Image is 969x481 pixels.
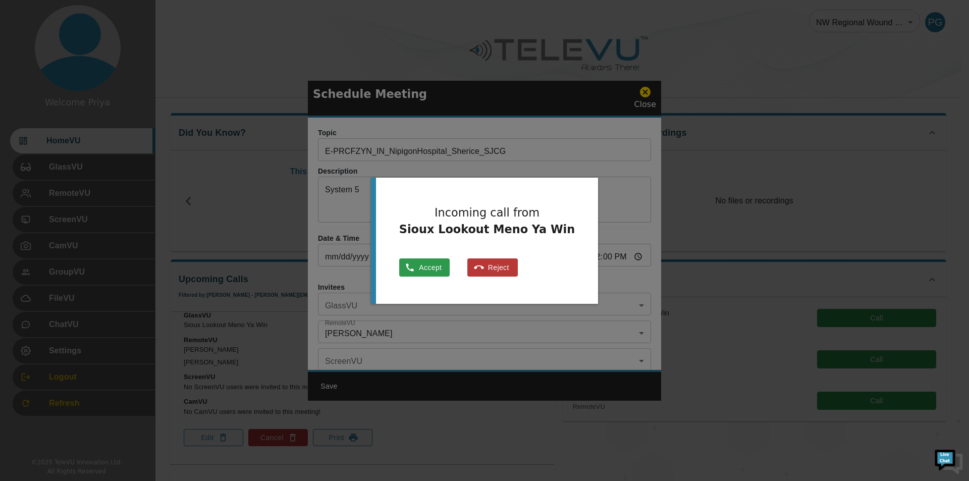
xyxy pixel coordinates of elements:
[934,446,964,476] img: Chat Widget
[5,276,192,311] textarea: Type your message and hit 'Enter'
[59,127,139,229] span: We're online!
[399,204,575,238] p: Incoming call from
[467,258,518,277] button: Reject
[399,258,450,277] button: Accept
[166,5,190,29] div: Minimize live chat window
[52,53,170,66] div: Chat with us now
[17,47,42,72] img: d_736959983_company_1615157101543_736959983
[399,223,575,236] span: Sioux Lookout Meno Ya Win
